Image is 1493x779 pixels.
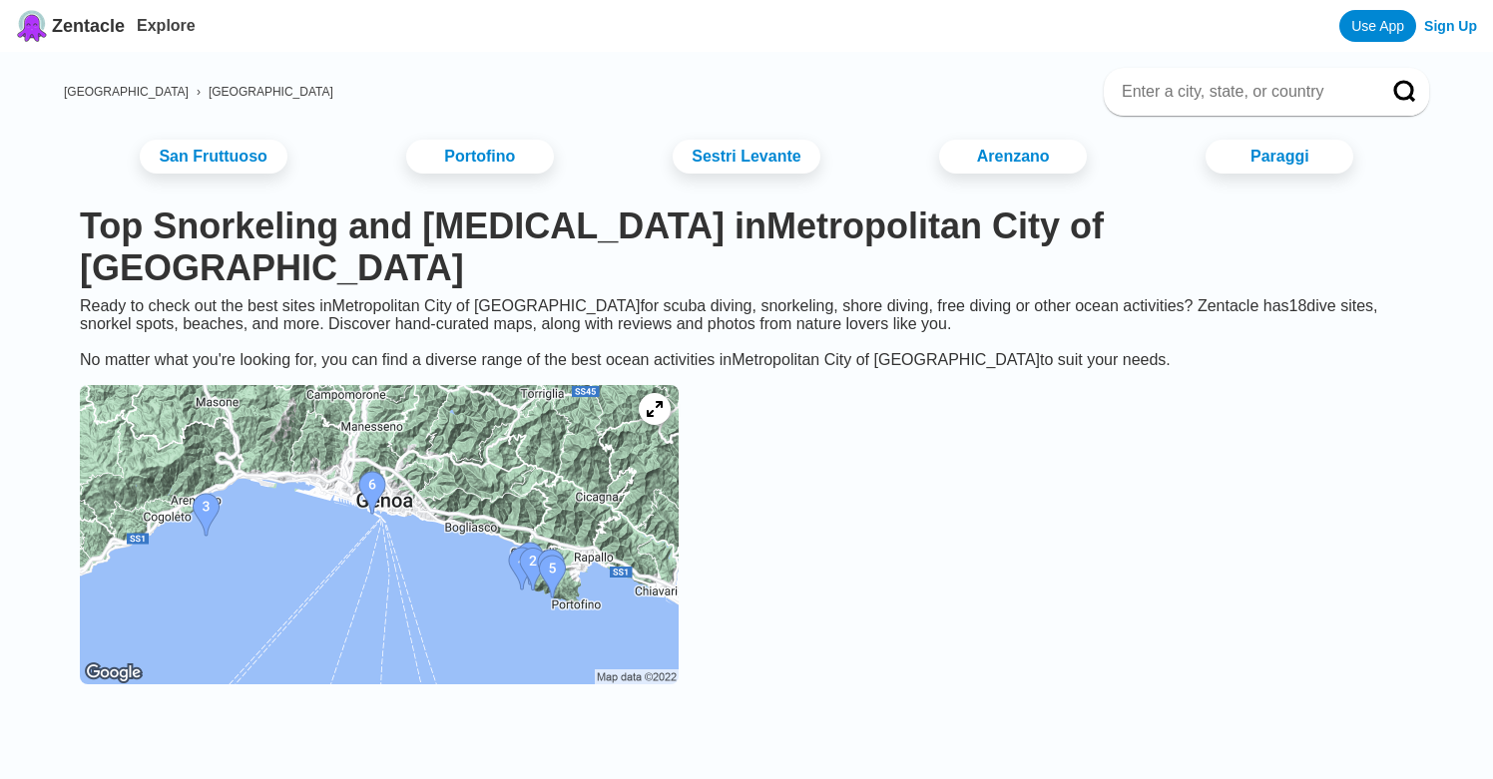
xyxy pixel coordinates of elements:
[140,140,287,174] a: San Fruttuoso
[16,10,125,42] a: Zentacle logoZentacle
[64,85,189,99] a: [GEOGRAPHIC_DATA]
[64,297,1429,369] div: Ready to check out the best sites in Metropolitan City of [GEOGRAPHIC_DATA] for scuba diving, sno...
[80,385,679,684] img: Metropolitan City of Genoa dive site map
[406,140,554,174] a: Portofino
[673,140,820,174] a: Sestri Levante
[1206,140,1353,174] a: Paraggi
[209,85,333,99] a: [GEOGRAPHIC_DATA]
[1120,82,1365,102] input: Enter a city, state, or country
[64,369,695,704] a: Metropolitan City of Genoa dive site map
[16,10,48,42] img: Zentacle logo
[52,16,125,37] span: Zentacle
[939,140,1087,174] a: Arenzano
[197,85,201,99] span: ›
[137,17,196,34] a: Explore
[80,205,1413,289] h1: Top Snorkeling and [MEDICAL_DATA] in Metropolitan City of [GEOGRAPHIC_DATA]
[1424,18,1477,34] a: Sign Up
[1339,10,1416,42] a: Use App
